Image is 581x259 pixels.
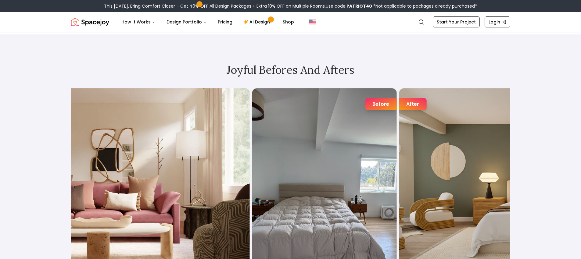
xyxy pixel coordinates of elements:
b: PATRIOT40 [346,3,372,9]
a: Spacejoy [71,16,109,28]
a: Shop [278,16,299,28]
nav: Global [71,12,510,32]
div: After [399,98,426,110]
button: How It Works [117,16,160,28]
span: Use code: [326,3,372,9]
nav: Main [117,16,299,28]
h2: Joyful Befores and Afters [71,64,510,76]
span: *Not applicable to packages already purchased* [372,3,477,9]
img: Spacejoy Logo [71,16,109,28]
img: United States [309,18,316,26]
a: Start Your Project [433,16,480,27]
button: Design Portfolio [162,16,212,28]
a: Login [485,16,510,27]
a: Pricing [213,16,237,28]
div: This [DATE], Bring Comfort Closer – Get 40% OFF All Design Packages + Extra 10% OFF on Multiple R... [104,3,477,9]
div: Before [365,98,396,110]
a: AI Design [238,16,277,28]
